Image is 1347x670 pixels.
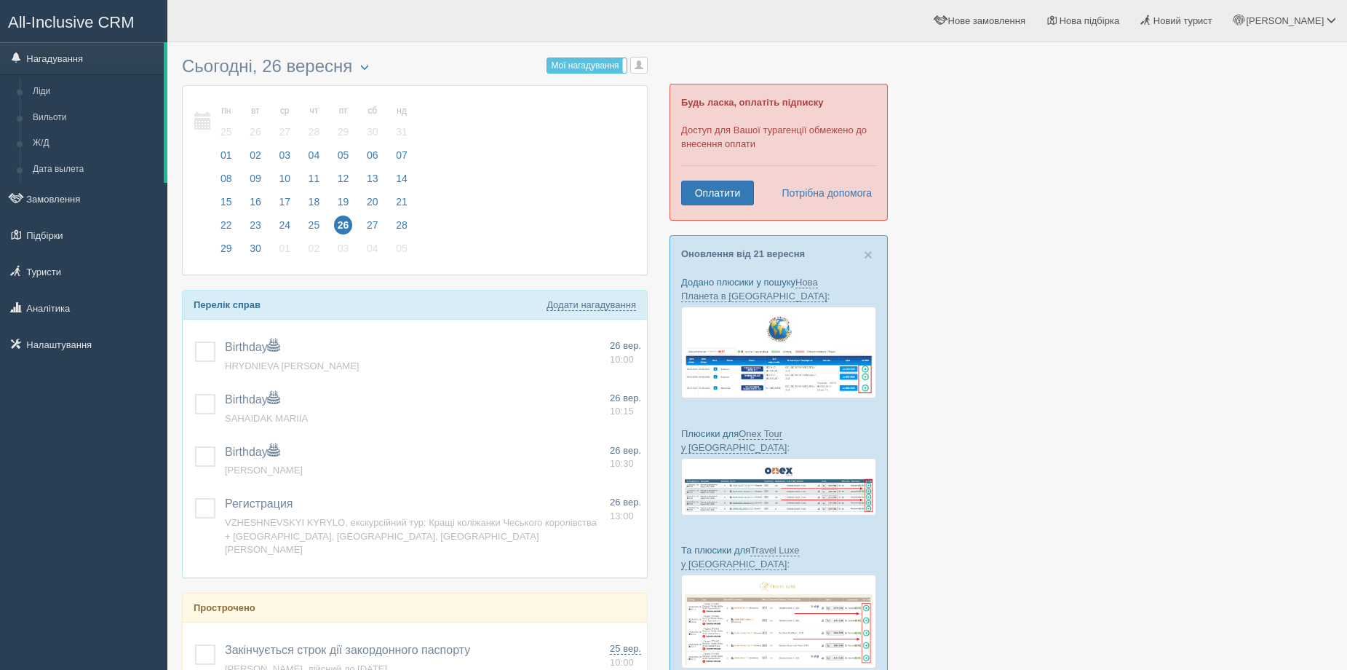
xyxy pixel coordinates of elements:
a: 04 [301,147,328,170]
span: 28 [392,216,411,234]
p: Додано плюсики у пошуку : [681,275,876,303]
span: 26 [246,122,265,141]
span: 25 [217,122,236,141]
a: 26 вер. 13:00 [610,496,641,523]
a: 03 [330,240,357,264]
a: 28 [388,217,412,240]
span: Нова підбірка [1060,15,1120,26]
span: 10:00 [610,657,634,668]
p: Та плюсики для : [681,543,876,571]
span: 30 [363,122,382,141]
span: 27 [275,122,294,141]
span: 14 [392,169,411,188]
a: ср 27 [271,97,298,147]
span: Birthday [225,341,279,353]
a: 22 [212,217,240,240]
span: 13:00 [610,511,634,521]
a: HRYDNIEVA [PERSON_NAME] [225,360,359,371]
a: сб 30 [359,97,386,147]
span: 25 вер. [610,643,641,655]
a: Вильоти [26,105,164,131]
span: 29 [334,122,353,141]
small: сб [363,105,382,117]
span: 12 [334,169,353,188]
b: Будь ласка, оплатіть підписку [681,97,823,108]
a: 08 [212,170,240,194]
span: 28 [305,122,324,141]
a: Закінчується строк дії закордонного паспорту [225,644,470,656]
a: 18 [301,194,328,217]
a: Дата вылета [26,157,164,183]
span: 26 вер. [610,497,641,508]
a: Birthday [225,446,279,458]
button: Close [864,247,873,262]
span: 04 [363,239,382,258]
span: 24 [275,216,294,234]
span: 10:15 [610,406,634,417]
img: travel-luxe-%D0%BF%D0%BE%D0%B4%D0%B1%D0%BE%D1%80%D0%BA%D0%B0-%D1%81%D1%80%D0%BC-%D0%B4%D0%BB%D1%8... [681,575,876,669]
span: 06 [363,146,382,165]
span: 16 [246,192,265,211]
span: 04 [305,146,324,165]
span: 23 [246,216,265,234]
span: 10:30 [610,458,634,469]
a: Оплатити [681,181,754,205]
a: 26 вер. 10:15 [610,392,641,419]
span: 18 [305,192,324,211]
div: Доступ для Вашої турагенції обмежено до внесення оплати [669,84,888,221]
a: 13 [359,170,386,194]
small: нд [392,105,411,117]
a: пн 25 [212,97,240,147]
a: нд 31 [388,97,412,147]
span: Нове замовлення [948,15,1025,26]
a: 01 [271,240,298,264]
a: 09 [242,170,269,194]
span: 26 вер. [610,393,641,403]
a: 02 [242,147,269,170]
a: вт 26 [242,97,269,147]
a: 07 [388,147,412,170]
span: 10 [275,169,294,188]
span: 11 [305,169,324,188]
a: 04 [359,240,386,264]
span: 22 [217,216,236,234]
a: чт 28 [301,97,328,147]
a: Ліди [26,79,164,105]
span: 30 [246,239,265,258]
b: Перелік справ [194,299,261,310]
span: 26 [334,216,353,234]
small: пн [217,105,236,117]
span: 27 [363,216,382,234]
span: 25 [305,216,324,234]
small: вт [246,105,265,117]
a: 16 [242,194,269,217]
span: 01 [275,239,294,258]
a: 15 [212,194,240,217]
a: 25 [301,217,328,240]
a: 05 [330,147,357,170]
span: Birthday [225,393,279,406]
a: 27 [359,217,386,240]
small: пт [334,105,353,117]
span: 17 [275,192,294,211]
span: SAHAIDAK MARIIA [225,413,308,424]
small: ср [275,105,294,117]
a: Потрібна допомога [772,181,873,205]
p: Плюсики для : [681,427,876,454]
a: 24 [271,217,298,240]
a: 02 [301,240,328,264]
h3: Сьогодні, 26 вересня [182,57,648,78]
span: Мої нагадування [551,60,619,71]
span: 02 [305,239,324,258]
a: 25 вер. 10:00 [610,642,641,669]
a: 01 [212,147,240,170]
a: [PERSON_NAME] [225,465,303,476]
small: чт [305,105,324,117]
a: 14 [388,170,412,194]
a: 12 [330,170,357,194]
span: 05 [392,239,411,258]
a: 29 [212,240,240,264]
